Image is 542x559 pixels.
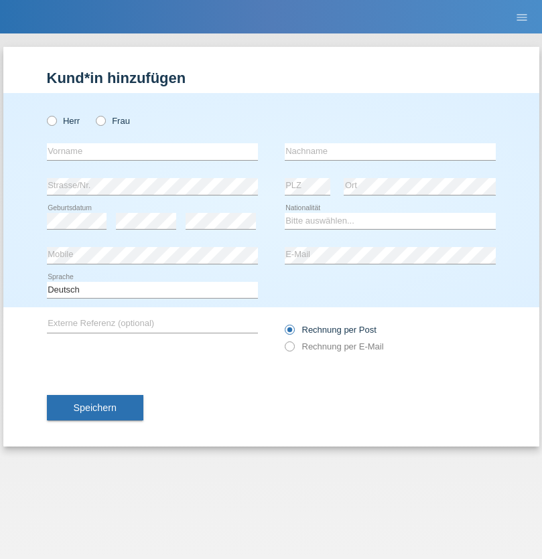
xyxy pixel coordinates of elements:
input: Rechnung per E-Mail [285,341,293,358]
button: Speichern [47,395,143,420]
span: Speichern [74,402,117,413]
label: Rechnung per E-Mail [285,341,384,351]
label: Rechnung per Post [285,325,377,335]
input: Herr [47,116,56,125]
i: menu [515,11,529,24]
label: Herr [47,116,80,126]
input: Frau [96,116,105,125]
input: Rechnung per Post [285,325,293,341]
h1: Kund*in hinzufügen [47,70,496,86]
label: Frau [96,116,130,126]
a: menu [509,13,535,21]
